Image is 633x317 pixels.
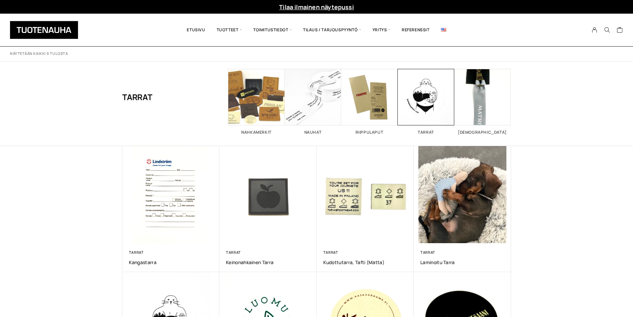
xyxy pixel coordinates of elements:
a: Visit product category Nahkamerkit [228,69,285,134]
a: Referenssit [396,19,435,41]
a: Cart [617,27,623,35]
span: Yritys [367,19,396,41]
a: Visit product category Nauhat [285,69,341,134]
a: Tarrat [226,250,241,255]
a: Tilaa ilmainen näytepussi [279,3,354,11]
a: Etusivu [181,19,211,41]
h1: Tarrat [122,69,153,125]
span: Toimitustiedot [248,19,297,41]
button: Search [601,27,613,33]
h2: Tarrat [398,130,454,134]
span: Tuotteet [211,19,248,41]
p: Näytetään kaikki 9 tulosta [10,51,68,56]
h2: Nahkamerkit [228,130,285,134]
a: Tarrat [323,250,338,255]
h2: Nauhat [285,130,341,134]
a: Keinonahkainen Tarra [226,259,310,265]
a: Visit product category Tarrat [398,69,454,134]
a: Tarrat [420,250,435,255]
a: My Account [588,27,601,33]
h2: Riippulaput [341,130,398,134]
a: Laminoitu Tarra [420,259,504,265]
a: Visit product category Riippulaput [341,69,398,134]
span: Tilaus / Tarjouspyyntö [297,19,367,41]
a: Tarrat [129,250,144,255]
img: Tuotenauha Oy [10,21,78,39]
a: Kudottutarra, tafti (matta) [323,259,407,265]
img: English [441,28,446,32]
a: Visit product category Vedin [454,69,511,134]
a: Kangastarra [129,259,213,265]
h2: [DEMOGRAPHIC_DATA] [454,130,511,134]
